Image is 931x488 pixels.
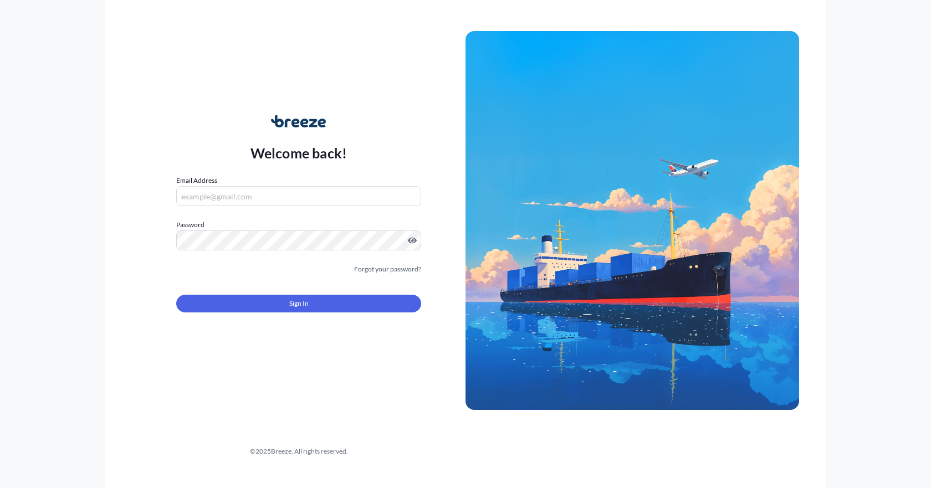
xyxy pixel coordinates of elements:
[132,446,465,457] div: © 2025 Breeze. All rights reserved.
[465,31,799,410] img: Ship illustration
[408,236,417,245] button: Show password
[289,298,309,309] span: Sign In
[354,264,421,275] a: Forgot your password?
[176,219,421,230] label: Password
[250,144,347,162] p: Welcome back!
[176,295,421,312] button: Sign In
[176,175,217,186] label: Email Address
[176,186,421,206] input: example@gmail.com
